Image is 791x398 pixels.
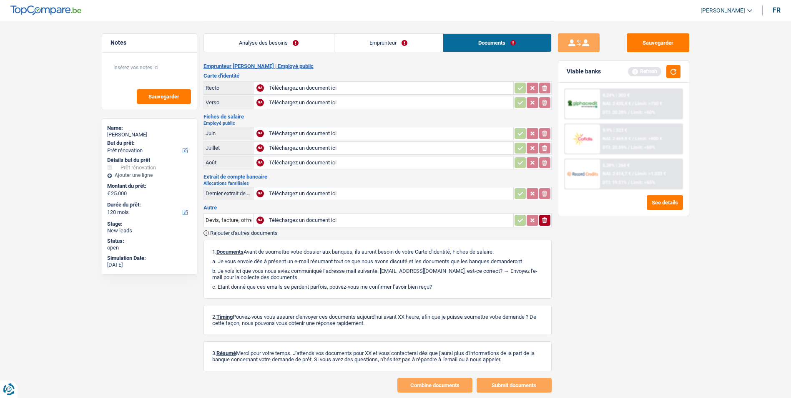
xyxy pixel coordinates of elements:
p: 3. Merci pour votre temps. J'attends vos documents pour XX et vous contacterai dès que j'aurai p... [212,350,543,363]
div: NA [256,130,264,137]
div: NA [256,159,264,166]
a: [PERSON_NAME] [694,4,752,18]
div: Status: [107,238,192,244]
div: [PERSON_NAME] [107,131,192,138]
div: NA [256,99,264,106]
button: Combine documents [397,378,472,393]
div: open [107,244,192,251]
span: / [632,171,634,176]
span: / [628,110,630,115]
h3: Fiches de salaire [203,114,552,119]
div: NA [256,144,264,152]
p: a. Je vous envoie dès à présent un e-mail résumant tout ce que nous avons discuté et les doc... [212,258,543,264]
label: Durée du prêt: [107,202,190,208]
div: Juin [206,130,251,136]
h2: Allocations familiales [203,181,552,186]
span: Timing [216,314,233,320]
span: DTI: 20.28% [603,110,627,115]
span: Limit: <65% [631,180,655,185]
a: Emprunteur [334,34,443,52]
h2: Employé public [203,121,552,126]
span: DTI: 19.51% [603,180,627,185]
img: Record Credits [567,166,598,181]
div: Refresh [628,67,661,76]
div: New leads [107,227,192,234]
button: Rajouter d'autres documents [203,230,278,236]
p: 1. Avant de soumettre votre dossier aux banques, ils auront besoin de votre Carte d'identité, Fic... [212,249,543,255]
div: 5.38% | 268 € [603,163,630,168]
span: [PERSON_NAME] [701,7,745,14]
div: Dernier extrait de compte pour vos allocations familiales [206,190,251,196]
h2: Emprunteur [PERSON_NAME] | Employé public [203,63,552,70]
span: DTI: 20.59% [603,145,627,150]
div: Verso [206,99,251,106]
span: Sauvegarder [148,94,179,99]
div: NA [256,190,264,197]
label: But du prêt: [107,140,190,146]
div: Août [206,159,251,166]
span: NAI: 2 469,8 € [603,136,631,141]
div: Viable banks [567,68,601,75]
div: Recto [206,85,251,91]
span: Résumé [216,350,236,356]
div: Stage: [107,221,192,227]
button: Submit documents [477,378,552,393]
span: / [632,101,634,106]
span: Limit: <60% [631,110,655,115]
span: Limit: >750 € [635,101,662,106]
span: Rajouter d'autres documents [210,230,278,236]
span: € [107,190,110,197]
span: NAI: 2 414,7 € [603,171,631,176]
span: Limit: >800 € [635,136,662,141]
span: / [628,145,630,150]
img: AlphaCredit [567,99,598,109]
div: Simulation Date: [107,255,192,262]
span: NAI: 2 435,4 € [603,101,631,106]
p: 2. Pouvez-vous vous assurer d'envoyer ces documents aujourd'hui avant XX heure, afin que je puiss... [212,314,543,326]
p: c. Etant donné que ces emails se perdent parfois, pouvez-vous me confirmer l’avoir bien reçu? [212,284,543,290]
div: Ajouter une ligne [107,172,192,178]
span: / [632,136,634,141]
a: Documents [443,34,551,52]
button: Sauvegarder [137,89,191,104]
div: 9.9% | 323 € [603,128,627,133]
h3: Extrait de compte bancaire [203,174,552,179]
h3: Autre [203,205,552,210]
span: Documents [216,249,244,255]
img: Cofidis [567,131,598,146]
label: Montant du prêt: [107,183,190,189]
span: Limit: <60% [631,145,655,150]
a: Analyse des besoins [204,34,334,52]
h3: Carte d'identité [203,73,552,78]
div: Name: [107,125,192,131]
div: Détails but du prêt [107,157,192,164]
button: Sauvegarder [627,33,689,52]
div: 8.24% | 303 € [603,93,630,98]
img: TopCompare Logo [10,5,81,15]
span: Limit: >1.033 € [635,171,666,176]
div: Juillet [206,145,251,151]
p: b. Je vois ici que vous nous aviez communiqué l’adresse mail suivante: [EMAIL_ADDRESS][DOMAIN_NA... [212,268,543,280]
div: [DATE] [107,262,192,268]
span: / [628,180,630,185]
div: fr [773,6,781,14]
h5: Notes [110,39,188,46]
div: NA [256,84,264,92]
button: See details [647,195,683,210]
div: NA [256,217,264,224]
